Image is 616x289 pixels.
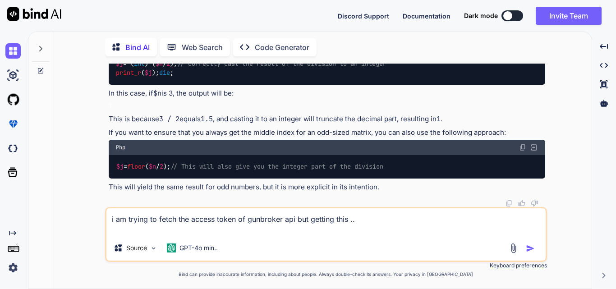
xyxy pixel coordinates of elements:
[159,69,170,77] span: die
[201,115,213,124] code: 1.5
[166,60,170,68] span: 2
[177,60,386,68] span: // Correctly cast the result of the division to an integer
[518,200,525,207] img: like
[159,115,179,124] code: 3 / 2
[255,42,309,53] p: Code Generator
[116,144,125,151] span: Php
[109,128,545,138] p: If you want to ensure that you always get the middle index for an odd-sized matrix, you can also ...
[506,200,513,207] img: copy
[5,68,21,83] img: ai-studio
[134,60,145,68] span: int
[106,208,546,235] textarea: i am trying to fetch the access token of gunbroker api but getting this ..
[526,244,535,253] img: icon
[126,243,147,252] p: Source
[338,11,389,21] button: Discord Support
[403,12,451,20] span: Documentation
[519,144,526,151] img: copy
[5,92,21,107] img: githubLight
[145,69,152,77] span: $j
[5,43,21,59] img: chat
[5,116,21,132] img: premium
[116,162,384,171] code: = ( / );
[150,244,157,252] img: Pick Models
[125,42,150,53] p: Bind AI
[116,69,141,77] span: print_r
[116,50,386,78] code: = ; = ( ) ( / ); ( ); ;
[153,89,161,98] code: $n
[7,7,61,21] img: Bind AI
[105,271,547,278] p: Bind can provide inaccurate information, including about people. Always double-check its answers....
[167,243,176,252] img: GPT-4o mini
[156,60,163,68] span: $n
[149,163,156,171] span: $n
[127,163,145,171] span: floor
[105,262,547,269] p: Keyboard preferences
[116,163,124,171] span: $j
[403,11,451,21] button: Documentation
[182,42,223,53] p: Web Search
[530,143,538,151] img: Open in Browser
[531,200,538,207] img: dislike
[5,141,21,156] img: darkCloudIdeIcon
[179,243,218,252] p: GPT-4o min..
[109,88,545,99] p: In this case, if is 3, the output will be:
[536,7,602,25] button: Invite Team
[109,114,545,124] p: This is because equals , and casting it to an integer will truncate the decimal part, resulting in .
[116,60,123,68] span: $j
[170,163,383,171] span: // This will also give you the integer part of the division
[338,12,389,20] span: Discord Support
[109,101,112,109] code: 1
[437,115,441,124] code: 1
[508,243,519,253] img: attachment
[160,163,163,171] span: 2
[109,182,545,193] p: This will yield the same result for odd numbers, but it is more explicit in its intention.
[464,11,498,20] span: Dark mode
[5,260,21,275] img: settings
